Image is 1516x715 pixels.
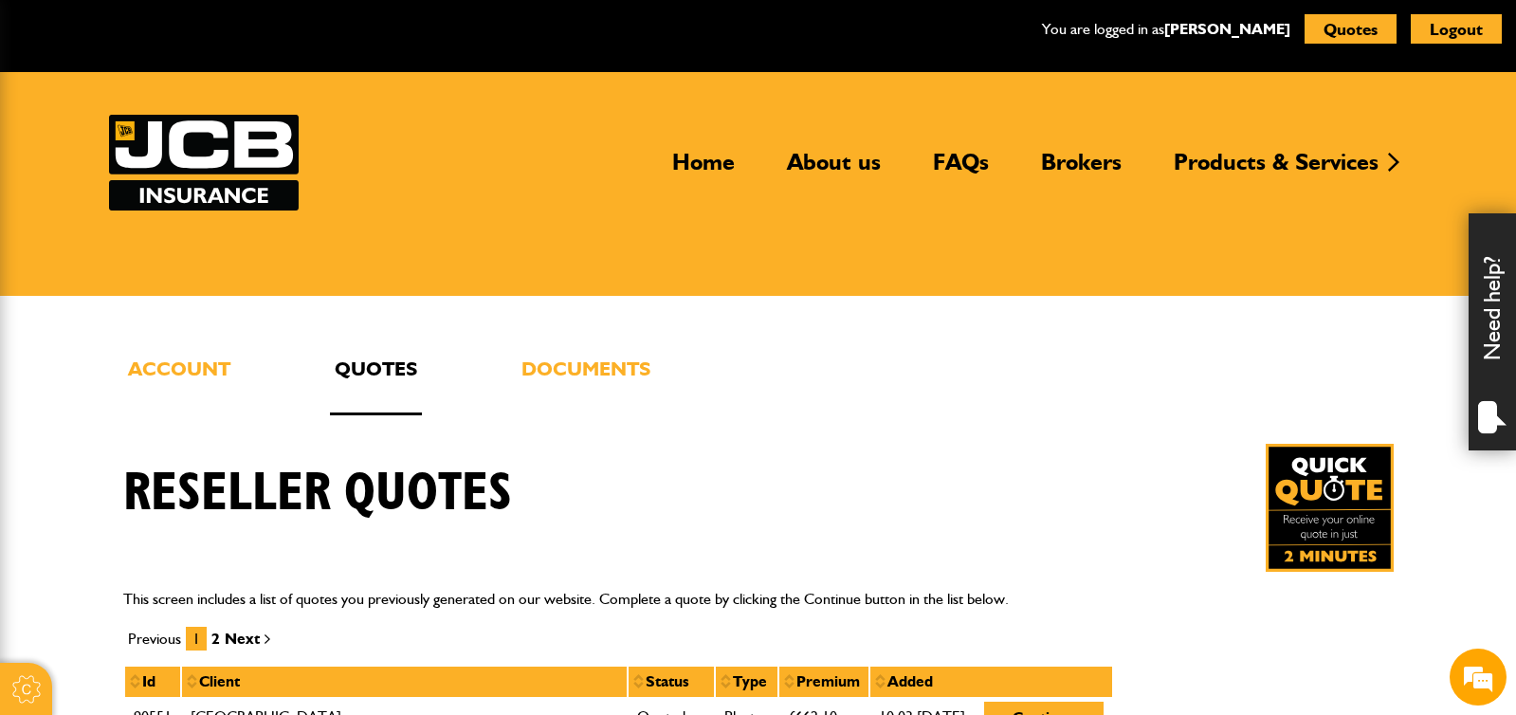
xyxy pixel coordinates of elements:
[1164,20,1290,38] a: [PERSON_NAME]
[1160,148,1393,192] a: Products & Services
[1042,17,1290,42] p: You are logged in as
[715,666,778,698] th: Type
[128,627,181,651] li: Previous
[1266,444,1394,572] img: Quick Quote
[124,666,181,698] th: Id
[1305,14,1397,44] button: Quotes
[330,353,422,415] a: Quotes
[658,148,749,192] a: Home
[123,462,512,525] h1: Reseller quotes
[181,666,628,698] th: Client
[123,353,235,415] a: Account
[109,115,299,211] a: JCB Insurance Services
[1266,444,1394,572] a: Get your insurance quote in just 2-minutes
[869,666,1113,698] th: Added
[773,148,895,192] a: About us
[1027,148,1136,192] a: Brokers
[919,148,1003,192] a: FAQs
[517,353,655,415] a: Documents
[225,630,260,648] a: Next
[628,666,715,698] th: Status
[186,627,207,651] span: 1
[1469,213,1516,450] div: Need help?
[211,630,220,648] a: 2
[109,115,299,211] img: JCB Insurance Services logo
[265,634,281,644] a: Last page
[1411,14,1502,44] button: Logout
[123,587,1394,612] p: This screen includes a list of quotes you previously generated on our website. Complete a quote b...
[778,666,869,698] th: Premium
